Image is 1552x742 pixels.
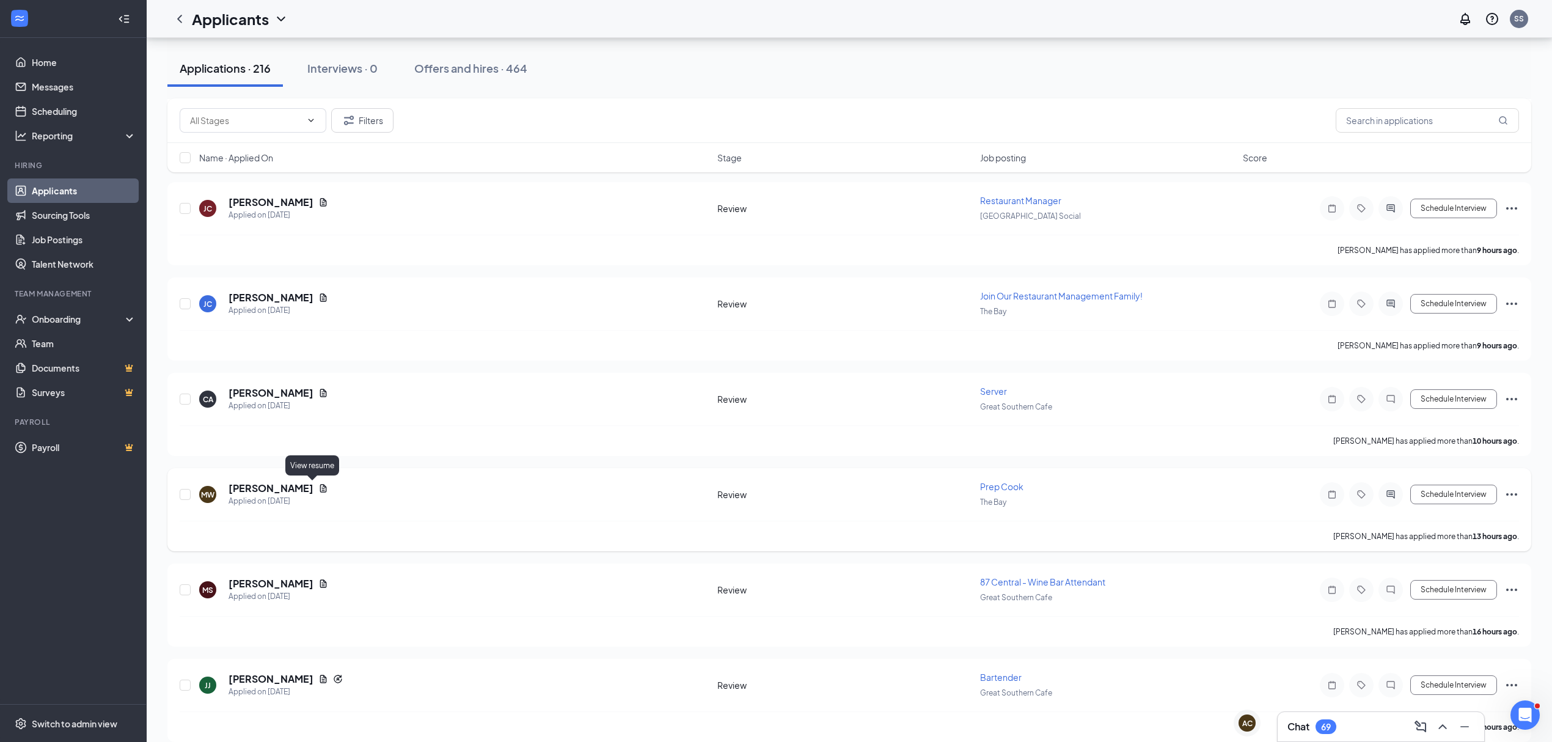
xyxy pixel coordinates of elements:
div: Onboarding [32,313,126,325]
svg: Tag [1354,680,1369,690]
button: Schedule Interview [1410,294,1497,314]
svg: Tag [1354,394,1369,404]
svg: Ellipses [1504,201,1519,216]
span: Name · Applied On [199,152,273,164]
svg: Note [1325,585,1339,595]
span: [GEOGRAPHIC_DATA] Social [980,211,1081,221]
div: SS [1514,13,1524,24]
a: Messages [32,75,136,99]
div: CA [203,394,213,405]
span: The Bay [980,307,1006,316]
span: Join Our Restaurant Management Family! [980,290,1143,301]
span: Score [1243,152,1267,164]
div: AC [1242,718,1253,729]
svg: Document [318,674,328,684]
h1: Applicants [192,9,269,29]
svg: ActiveChat [1383,204,1398,213]
div: Review [717,488,973,501]
span: Bartender [980,672,1022,683]
div: JC [203,204,212,214]
svg: ChevronLeft [172,12,187,26]
iframe: Intercom live chat [1510,700,1540,730]
a: Job Postings [32,227,136,252]
h5: [PERSON_NAME] [229,482,313,495]
p: [PERSON_NAME] has applied more than . [1338,340,1519,351]
a: Applicants [32,178,136,203]
svg: Ellipses [1504,678,1519,692]
svg: Document [318,388,328,398]
svg: ChevronDown [306,116,316,125]
svg: Analysis [15,130,27,142]
div: MS [202,585,213,595]
svg: ComposeMessage [1413,719,1428,734]
div: Interviews · 0 [307,61,378,76]
a: Home [32,50,136,75]
svg: Ellipses [1504,296,1519,311]
div: Review [717,298,973,310]
b: 16 hours ago [1473,627,1517,636]
div: Review [717,679,973,691]
div: Review [717,202,973,215]
button: Schedule Interview [1410,485,1497,504]
b: 10 hours ago [1473,436,1517,446]
svg: Document [318,483,328,493]
svg: Ellipses [1504,487,1519,502]
svg: ChatInactive [1383,585,1398,595]
svg: Notifications [1458,12,1473,26]
svg: Minimize [1457,719,1472,734]
button: Filter Filters [331,108,393,133]
div: Team Management [15,288,134,299]
svg: Note [1325,394,1339,404]
h5: [PERSON_NAME] [229,196,313,209]
div: Applications · 216 [180,61,271,76]
button: Schedule Interview [1410,580,1497,600]
span: Great Southern Cafe [980,593,1052,602]
div: Payroll [15,417,134,427]
h3: Chat [1287,720,1309,733]
svg: Settings [15,718,27,730]
svg: Tag [1354,585,1369,595]
div: Applied on [DATE] [229,590,328,603]
div: MW [201,490,214,500]
svg: ActiveChat [1383,490,1398,499]
a: PayrollCrown [32,435,136,460]
h5: [PERSON_NAME] [229,672,313,686]
div: Switch to admin view [32,718,117,730]
svg: Reapply [333,674,343,684]
a: Talent Network [32,252,136,276]
h5: [PERSON_NAME] [229,291,313,304]
div: 69 [1321,722,1331,732]
button: Schedule Interview [1410,199,1497,218]
svg: Document [318,197,328,207]
svg: Document [318,293,328,303]
svg: Tag [1354,490,1369,499]
span: Restaurant Manager [980,195,1061,206]
svg: Document [318,579,328,589]
h5: [PERSON_NAME] [229,386,313,400]
svg: Tag [1354,299,1369,309]
span: Prep Cook [980,481,1023,492]
span: Stage [717,152,742,164]
button: ComposeMessage [1411,717,1430,736]
svg: ChatInactive [1383,394,1398,404]
svg: Note [1325,680,1339,690]
a: DocumentsCrown [32,356,136,380]
b: 18 hours ago [1473,722,1517,732]
svg: Note [1325,299,1339,309]
input: Search in applications [1336,108,1519,133]
div: JJ [205,680,211,691]
a: Sourcing Tools [32,203,136,227]
input: All Stages [190,114,301,127]
svg: ChevronDown [274,12,288,26]
div: JC [203,299,212,309]
p: [PERSON_NAME] has applied more than . [1333,531,1519,542]
svg: ChevronUp [1435,719,1450,734]
b: 13 hours ago [1473,532,1517,541]
h5: [PERSON_NAME] [229,577,313,590]
div: Offers and hires · 464 [414,61,527,76]
svg: Ellipses [1504,392,1519,406]
p: [PERSON_NAME] has applied more than . [1338,245,1519,255]
b: 9 hours ago [1477,341,1517,350]
div: Applied on [DATE] [229,209,328,221]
